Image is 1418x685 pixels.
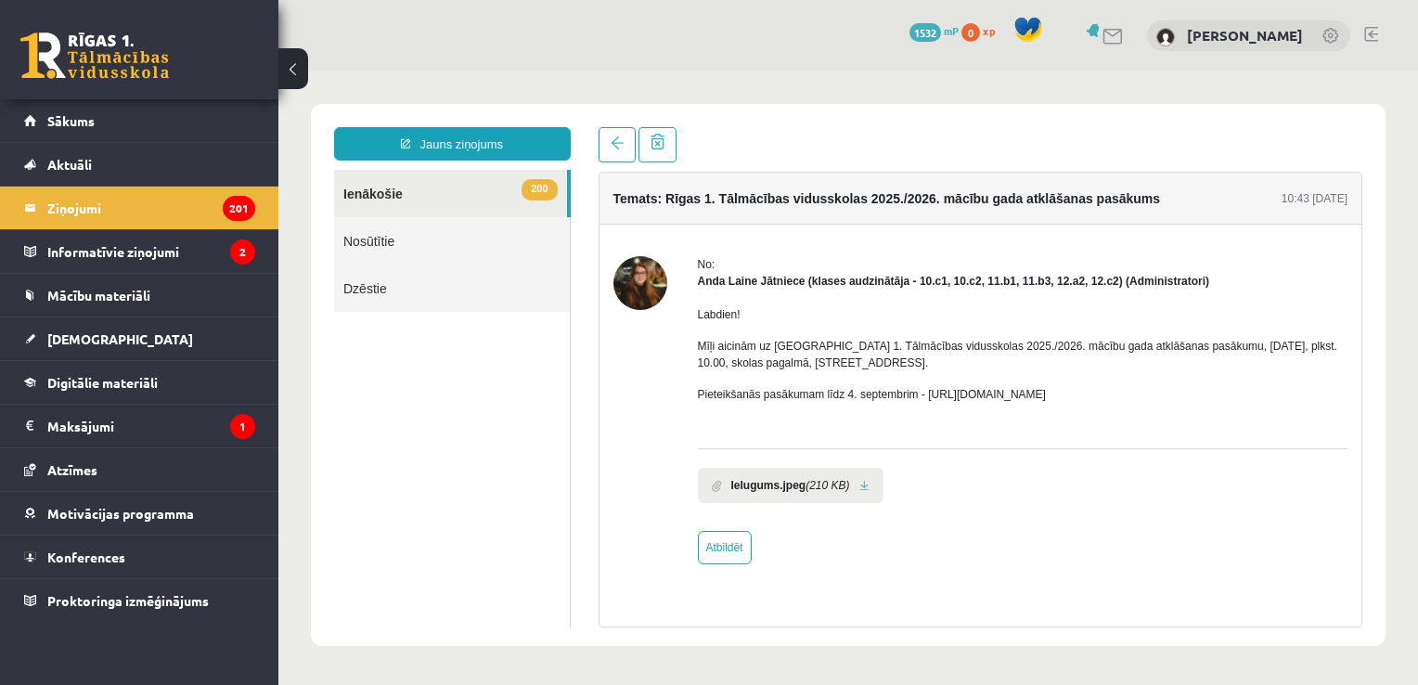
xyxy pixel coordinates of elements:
a: Atzīmes [24,448,255,491]
legend: Ziņojumi [47,187,255,229]
a: Jauns ziņojums [56,56,292,89]
i: 1 [230,414,255,439]
a: Aktuāli [24,143,255,186]
a: [DEMOGRAPHIC_DATA] [24,317,255,360]
span: [DEMOGRAPHIC_DATA] [47,330,193,347]
p: Pieteikšanās pasākumam līdz 4. septembrim - [URL][DOMAIN_NAME] [419,315,1070,331]
a: Dzēstie [56,193,291,240]
a: Maksājumi1 [24,405,255,447]
a: Mācību materiāli [24,274,255,317]
span: Mācību materiāli [47,287,150,304]
span: xp [983,23,995,38]
a: Sākums [24,99,255,142]
a: 0 xp [961,23,1004,38]
span: Sākums [47,112,95,129]
a: [PERSON_NAME] [1187,26,1303,45]
span: Proktoringa izmēģinājums [47,592,209,609]
img: Paula Pavlova [1156,28,1175,46]
div: 10:43 [DATE] [1003,119,1069,136]
span: Motivācijas programma [47,505,194,522]
h4: Temats: Rīgas 1. Tālmācības vidusskolas 2025./2026. mācību gada atklāšanas pasākums [335,120,883,135]
a: Informatīvie ziņojumi2 [24,230,255,273]
p: Mīļi aicinām uz [GEOGRAPHIC_DATA] 1. Tālmācības vidusskolas 2025./2026. mācību gada atklāšanas pa... [419,266,1070,300]
legend: Informatīvie ziņojumi [47,230,255,273]
span: 1532 [909,23,941,42]
a: Konferences [24,536,255,578]
b: Ielugums.jpeg [453,406,528,422]
a: Motivācijas programma [24,492,255,535]
strong: Anda Laine Jātniece (klases audzinātāja - 10.c1, 10.c2, 11.b1, 11.b3, 12.a2, 12.c2) (Administratori) [419,203,932,216]
a: Digitālie materiāli [24,361,255,404]
div: No: [419,185,1070,201]
a: 1532 mP [909,23,959,38]
a: Nosūtītie [56,146,291,193]
span: Konferences [47,549,125,565]
span: mP [944,23,959,38]
p: Labdien! [419,235,1070,252]
legend: Maksājumi [47,405,255,447]
a: Atbildēt [419,459,473,493]
i: 2 [230,239,255,265]
a: 200Ienākošie [56,98,289,146]
img: Anda Laine Jātniece (klases audzinātāja - 10.c1, 10.c2, 11.b1, 11.b3, 12.a2, 12.c2) [335,185,389,239]
span: Aktuāli [47,156,92,173]
span: Atzīmes [47,461,97,478]
i: 201 [223,196,255,221]
a: Rīgas 1. Tālmācības vidusskola [20,32,169,79]
a: Proktoringa izmēģinājums [24,579,255,622]
span: Digitālie materiāli [47,374,158,391]
span: 0 [961,23,980,42]
a: Ziņojumi201 [24,187,255,229]
i: (210 KB) [527,406,571,422]
span: 200 [243,108,278,129]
